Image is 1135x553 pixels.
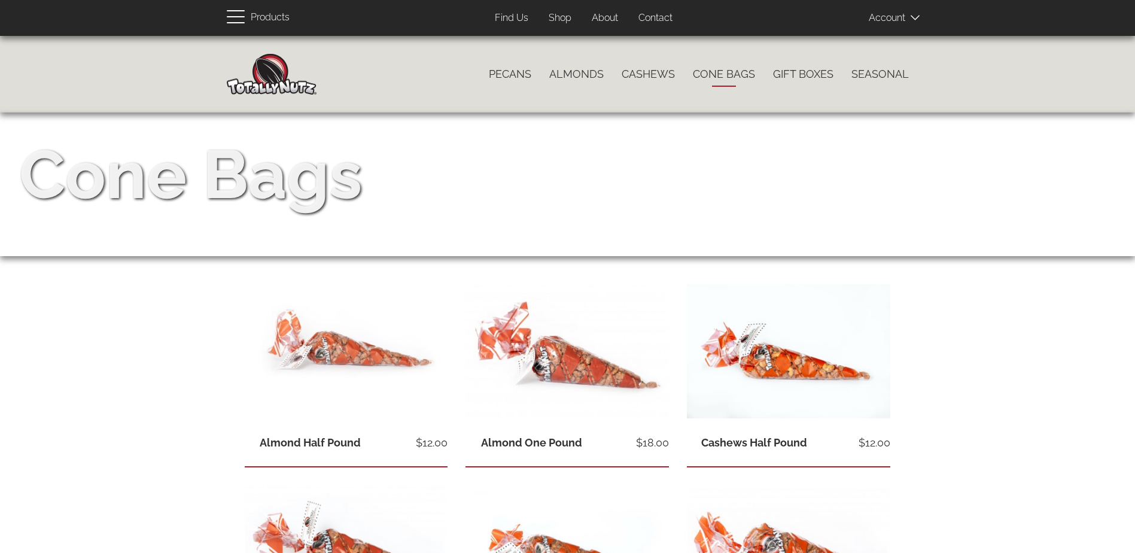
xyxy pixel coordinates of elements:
[19,127,362,223] div: Cone Bags
[486,7,537,30] a: Find Us
[701,436,807,449] a: Cashews Half Pound
[613,62,684,87] a: Cashews
[540,62,613,87] a: Almonds
[260,436,361,449] a: Almond Half Pound
[245,284,448,418] img: half pound of cinnamon-sugar glazed almonds inside a red and clear Totally Nutz poly bag
[540,7,580,30] a: Shop
[842,62,918,87] a: Seasonal
[684,62,764,87] a: Cone Bags
[481,436,582,449] a: Almond One Pound
[583,7,627,30] a: About
[480,62,540,87] a: Pecans
[227,54,317,95] img: Home
[629,7,681,30] a: Contact
[764,62,842,87] a: Gift Boxes
[465,284,669,418] img: one pound of cinnamon-sugar glazed almonds inside a red and clear Totally Nutz poly bag
[687,284,890,420] img: half pound of cinnamon roasted cashews
[251,9,290,26] span: Products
